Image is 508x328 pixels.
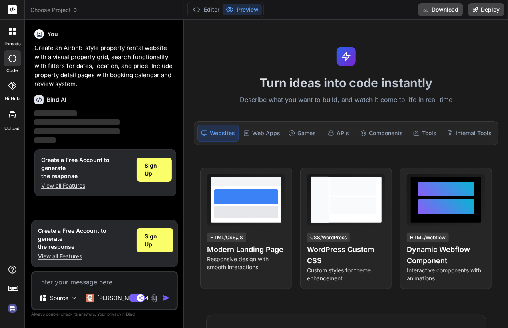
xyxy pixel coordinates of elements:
img: Claude 4 Sonnet [86,294,94,302]
div: Websites [197,125,239,142]
span: ‌ [34,110,77,116]
span: Sign Up [145,162,164,178]
label: Upload [5,125,20,132]
img: icon [162,294,170,302]
h4: Dynamic Webflow Component [407,244,485,266]
h4: WordPress Custom CSS [307,244,386,266]
label: code [7,67,18,74]
img: signin [6,302,19,315]
div: HTML/CSS/JS [207,233,246,242]
div: Internal Tools [444,125,495,142]
div: Components [357,125,406,142]
p: Responsive design with smooth interactions [207,255,285,271]
h6: You [47,30,58,38]
div: APIs [321,125,355,142]
p: View all Features [38,252,130,260]
button: Preview [223,4,262,15]
p: Describe what you want to build, and watch it come to life in real-time [189,95,503,105]
p: Source [50,294,68,302]
span: Sign Up [145,232,165,248]
div: Games [285,125,319,142]
p: Always double-check its answers. Your in Bind [31,310,178,318]
h1: Turn ideas into code instantly [189,76,503,90]
span: ‌ [34,128,120,134]
p: Interactive components with animations [407,266,485,282]
p: [PERSON_NAME] 4 S.. [97,294,157,302]
span: ‌ [34,137,56,143]
span: privacy [107,312,122,316]
p: Custom styles for theme enhancement [307,266,386,282]
h1: Create a Free Account to generate the response [41,156,130,180]
button: Editor [189,4,223,15]
h1: Create a Free Account to generate the response [38,227,130,251]
label: threads [4,40,21,47]
h6: Bind AI [47,96,66,104]
h4: Modern Landing Page [207,244,285,255]
p: View all Features [41,182,130,190]
div: Web Apps [240,125,283,142]
div: CSS/WordPress [307,233,350,242]
p: Create an Airbnb-style property rental website with a visual property grid, search functionality ... [34,44,176,89]
button: Download [418,3,463,16]
img: attachment [150,294,159,303]
div: Tools [408,125,442,142]
label: GitHub [5,95,20,102]
span: Choose Project [30,6,78,14]
span: ‌ [34,119,120,125]
div: HTML/Webflow [407,233,449,242]
button: Deploy [468,3,504,16]
img: Pick Models [71,295,78,302]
